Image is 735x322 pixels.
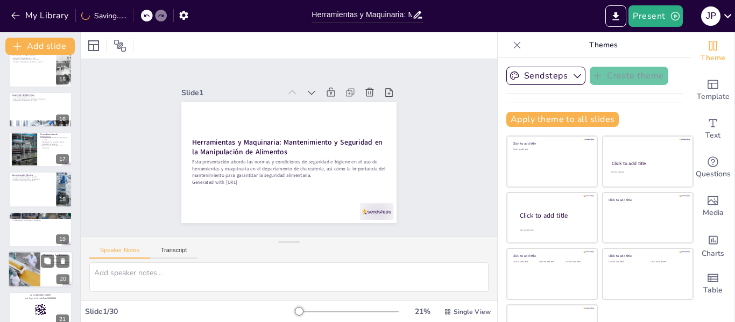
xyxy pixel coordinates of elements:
p: Capacitación en procedimientos de emergencia es necesaria. [40,141,69,145]
p: Capacitación en inspección es crucial. [12,99,69,102]
div: Add text boxes [691,110,734,148]
p: Procedimientos de Emergencia [40,133,69,139]
div: Add a table [691,264,734,303]
p: Esta presentación aborda las normas y condiciones de seguridad e higiene en el uso de herramienta... [250,48,364,226]
p: Cultura de Seguridad Alimentaria [12,213,69,217]
div: 19 [56,234,69,244]
p: Celebrar logros en seguridad es importante. [12,220,69,222]
div: Click to add text [651,261,684,263]
p: Control de Temperaturas [12,53,53,56]
p: Comunicación Efectiva [12,173,53,176]
div: 16 [9,92,72,127]
div: Click to add text [611,171,683,174]
div: Click to add title [609,197,685,202]
button: Speaker Notes [89,247,150,259]
div: 17 [9,132,72,167]
button: Sendsteps [506,67,585,85]
div: 18 [9,171,72,207]
div: Slide 1 [241,180,299,271]
div: Layout [85,37,102,54]
div: Change the overall theme [691,32,734,71]
div: Click to add title [609,254,685,258]
span: Media [703,207,724,219]
div: Add ready made slides [691,71,734,110]
p: Priorizar la capacitación es necesario. [44,262,69,264]
div: Add charts and graphs [691,226,734,264]
div: 20 [56,275,69,284]
p: La implementación de normas es esencial. [44,258,69,262]
div: Click to add text [513,261,537,263]
div: Click to add text [513,148,590,151]
div: 18 [56,195,69,204]
div: Slide 1 / 30 [85,306,295,317]
div: Click to add title [520,211,589,220]
p: La inspección regular es esencial. [12,96,69,98]
p: Themes [526,32,681,58]
p: Realizar reuniones regulares es necesario. [12,177,53,180]
p: Contar con procedimientos de emergencia es vital. [40,137,69,141]
button: Add slide [5,38,75,55]
span: Template [697,91,730,103]
p: Fomentar una cultura de seguridad es crucial. [44,264,69,268]
div: Click to add text [539,261,563,263]
div: 21 % [409,306,435,317]
p: La comunicación efectiva es esencial. [12,176,53,178]
div: 15 [56,75,69,84]
button: Delete Slide [56,255,69,268]
p: Fomentar el diálogo es importante. [12,180,53,182]
div: 20 [8,251,73,288]
span: Text [705,130,720,141]
button: Present [628,5,682,27]
p: Inspección de Alimentos [12,93,69,96]
button: Create theme [590,67,668,85]
div: Click to add body [520,229,588,232]
p: Mantener temperaturas adecuadas es esencial. [12,61,53,63]
span: Table [703,284,723,296]
button: Export to PowerPoint [605,5,626,27]
div: Click to add text [609,261,642,263]
div: Get real-time input from your audience [691,148,734,187]
p: Realizar simulacros regulares es importante. [40,145,69,149]
div: 17 [56,154,69,164]
div: 19 [9,212,72,247]
input: Insert title [312,7,412,23]
p: Go to [12,294,69,297]
span: Theme [701,52,725,64]
p: Realizar controles regulares es necesario. [12,59,53,61]
div: 16 [56,115,69,124]
button: Duplicate Slide [41,255,54,268]
div: 15 [9,52,72,87]
div: Add images, graphics, shapes or video [691,187,734,226]
div: J P [701,6,720,26]
strong: [DOMAIN_NAME] [35,294,51,296]
p: Seguir procedimientos estandarizados es necesario. [12,98,69,100]
span: Single View [454,307,491,316]
p: Promover una cultura de seguridad es vital. [12,216,69,218]
p: Generated with [URL] [267,45,370,216]
span: Position [114,39,126,52]
p: Resumen y Conclusiones [44,254,69,257]
button: My Library [8,7,73,24]
span: Charts [702,248,724,260]
button: Transcript [150,247,198,259]
div: Click to add title [513,141,590,146]
strong: Herramientas y Maquinaria: Mantenimiento y Seguridad en la Manipulación de Alimentos [233,67,345,237]
div: Click to add title [513,254,590,258]
p: and login with code [12,296,69,299]
div: Click to add title [612,160,683,167]
span: Questions [696,168,731,180]
div: Saving...... [81,11,126,21]
p: Implementar políticas claras es necesario. [12,218,69,220]
div: Click to add text [566,261,590,263]
p: El control de temperaturas es vital. [12,57,53,59]
button: Apply theme to all slides [506,112,619,127]
button: J P [701,5,720,27]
